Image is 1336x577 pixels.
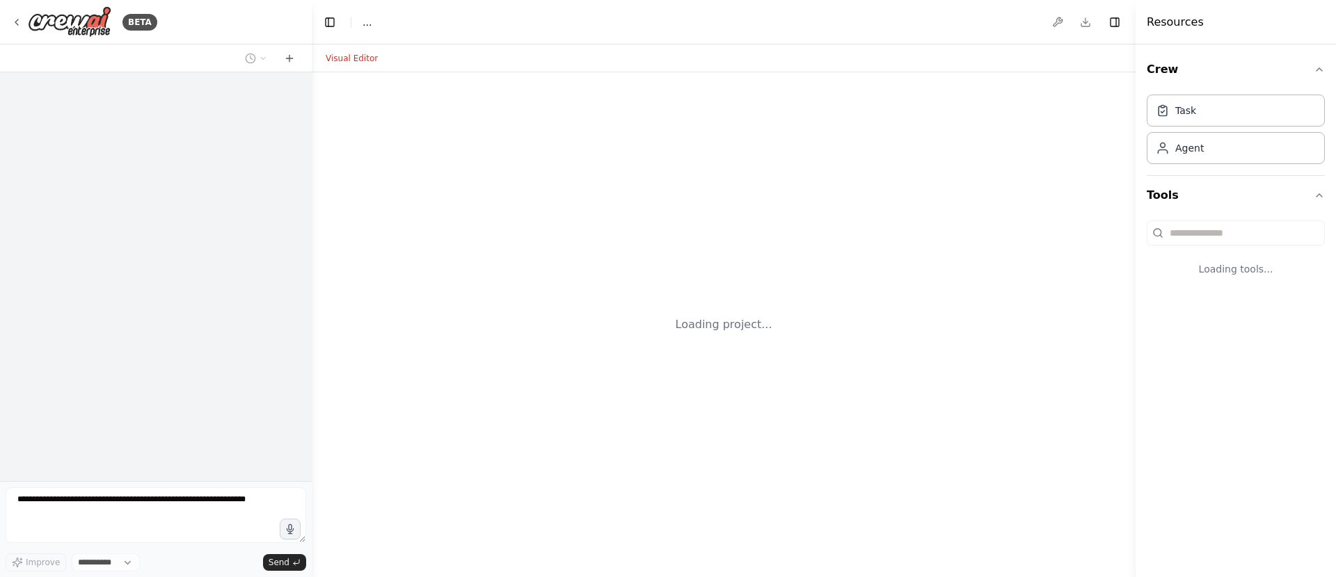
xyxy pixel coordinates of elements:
[26,557,60,568] span: Improve
[263,554,306,571] button: Send
[363,15,372,29] nav: breadcrumb
[317,50,386,67] button: Visual Editor
[1147,251,1325,287] div: Loading tools...
[676,316,772,333] div: Loading project...
[363,15,372,29] span: ...
[1147,176,1325,215] button: Tools
[1147,89,1325,175] div: Crew
[122,14,157,31] div: BETA
[1147,14,1204,31] h4: Resources
[28,6,111,38] img: Logo
[320,13,340,32] button: Hide left sidebar
[239,50,273,67] button: Switch to previous chat
[1175,141,1204,155] div: Agent
[269,557,289,568] span: Send
[280,519,301,539] button: Click to speak your automation idea
[278,50,301,67] button: Start a new chat
[1175,104,1196,117] div: Task
[1147,50,1325,89] button: Crew
[1105,13,1124,32] button: Hide right sidebar
[1147,215,1325,298] div: Tools
[6,553,66,571] button: Improve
